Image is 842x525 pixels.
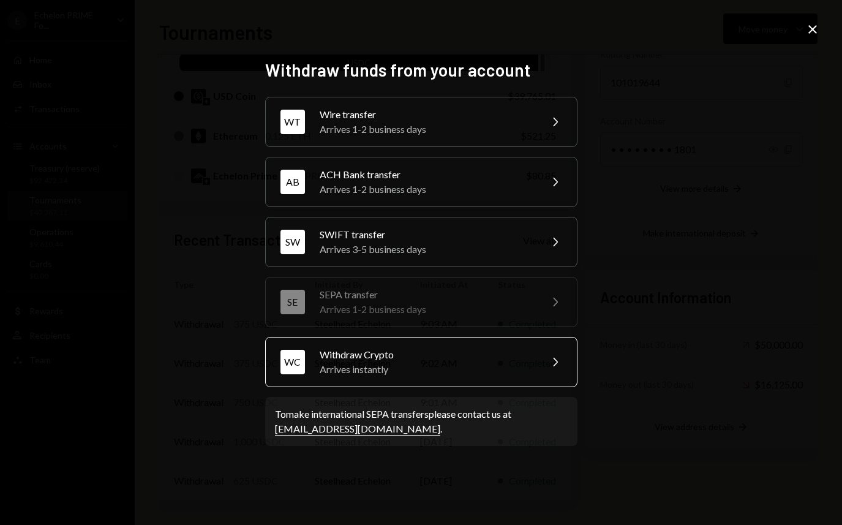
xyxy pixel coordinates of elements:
[265,157,577,207] button: ABACH Bank transferArrives 1-2 business days
[275,423,440,436] a: [EMAIL_ADDRESS][DOMAIN_NAME]
[320,122,533,137] div: Arrives 1-2 business days
[265,217,577,267] button: SWSWIFT transferArrives 3-5 business days
[280,290,305,314] div: SE
[265,337,577,387] button: WCWithdraw CryptoArrives instantly
[265,58,577,82] h2: Withdraw funds from your account
[320,107,533,122] div: Wire transfer
[320,182,533,197] div: Arrives 1-2 business days
[320,167,533,182] div: ACH Bank transfer
[320,347,533,362] div: Withdraw Crypto
[280,350,305,374] div: WC
[280,170,305,194] div: AB
[320,287,533,302] div: SEPA transfer
[280,230,305,254] div: SW
[265,97,577,147] button: WTWire transferArrives 1-2 business days
[320,362,533,377] div: Arrives instantly
[320,242,533,257] div: Arrives 3-5 business days
[265,277,577,327] button: SESEPA transferArrives 1-2 business days
[275,407,568,436] div: To make international SEPA transfers please contact us at .
[320,227,533,242] div: SWIFT transfer
[280,110,305,134] div: WT
[320,302,533,317] div: Arrives 1-2 business days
